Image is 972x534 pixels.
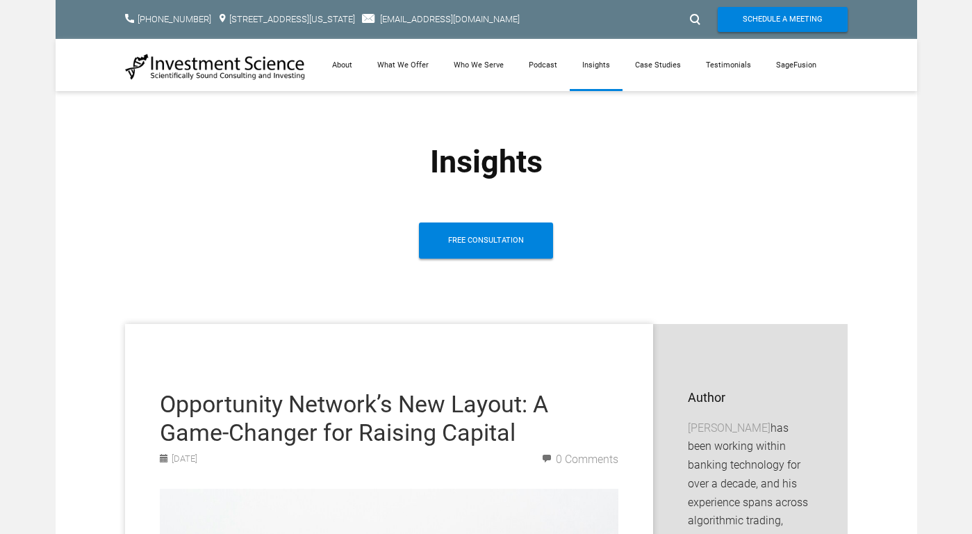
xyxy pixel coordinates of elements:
[380,14,520,24] a: [EMAIL_ADDRESS][DOMAIN_NAME]
[229,14,355,24] a: [STREET_ADDRESS][US_STATE]​
[688,419,771,438] a: [PERSON_NAME]
[543,453,618,466] a: 0 Comments
[764,39,829,91] a: SageFusion
[138,14,211,24] a: [PHONE_NUMBER]
[570,39,623,91] a: Insights
[365,39,441,91] a: What We Offer
[688,390,813,405] h2: Author
[320,39,365,91] a: About
[743,7,823,32] span: Schedule A Meeting
[693,39,764,91] a: Testimonials
[441,39,516,91] a: Who We Serve
[419,222,553,259] a: Free Consultation
[623,39,693,91] a: Case Studies
[160,454,197,466] span: [DATE]
[264,143,709,181] center: Insights
[160,390,548,446] a: Opportunity Network’s New Layout: A Game-Changer for Raising Capital
[516,39,570,91] a: Podcast
[718,7,848,32] a: Schedule A Meeting
[448,222,524,259] span: Free Consultation
[125,53,306,81] img: Investment Science | NYC Consulting Services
